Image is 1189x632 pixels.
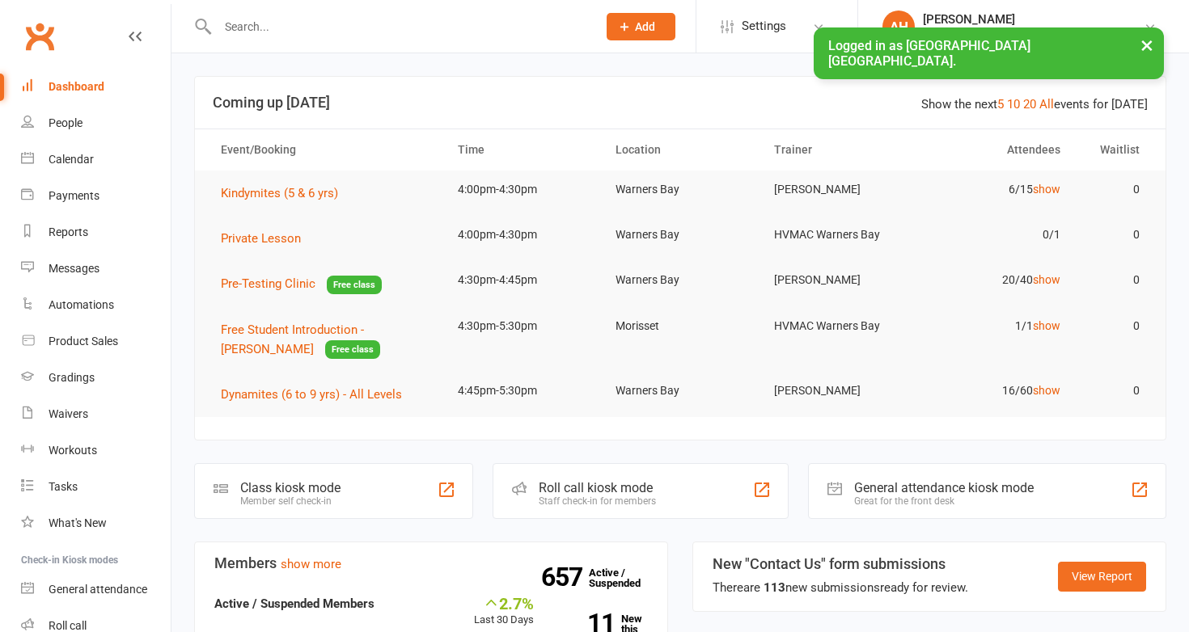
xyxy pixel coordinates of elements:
button: Add [607,13,675,40]
div: Roll call [49,619,87,632]
button: Pre-Testing ClinicFree class [221,274,382,294]
td: 16/60 [917,372,1075,410]
td: 4:00pm-4:30pm [443,171,601,209]
th: Trainer [760,129,917,171]
div: Show the next events for [DATE] [921,95,1148,114]
a: 10 [1007,97,1020,112]
div: Product Sales [49,335,118,348]
div: AH [882,11,915,43]
h3: Members [214,555,648,571]
a: 657Active / Suspended [589,555,660,600]
a: Calendar [21,141,171,178]
td: [PERSON_NAME] [760,171,917,209]
a: General attendance kiosk mode [21,571,171,608]
span: Free class [327,276,382,294]
a: What's New [21,505,171,541]
a: Gradings [21,360,171,396]
td: [PERSON_NAME] [760,261,917,299]
td: HVMAC Warners Bay [760,216,917,254]
div: [GEOGRAPHIC_DATA] [GEOGRAPHIC_DATA] [923,27,1144,41]
td: 20/40 [917,261,1075,299]
div: Member self check-in [240,495,341,507]
td: 6/15 [917,171,1075,209]
button: Free Student Introduction - [PERSON_NAME]Free class [221,320,429,360]
td: 0 [1075,171,1154,209]
span: Kindymites (5 & 6 yrs) [221,186,338,200]
strong: Active / Suspended Members [214,596,374,611]
td: Warners Bay [601,171,759,209]
span: Free Student Introduction - [PERSON_NAME] [221,322,364,356]
td: 0 [1075,261,1154,299]
div: Last 30 Days [474,594,534,629]
h3: Coming up [DATE] [213,95,1148,111]
strong: 657 [541,565,589,589]
div: Dashboard [49,80,104,93]
div: Staff check-in for members [539,495,656,507]
div: Calendar [49,153,94,166]
div: What's New [49,516,107,529]
div: Gradings [49,371,95,384]
td: Morisset [601,307,759,345]
a: 20 [1023,97,1036,112]
td: HVMAC Warners Bay [760,307,917,345]
div: People [49,116,83,129]
td: 0 [1075,216,1154,254]
th: Attendees [917,129,1075,171]
td: Warners Bay [601,372,759,410]
a: People [21,105,171,141]
span: Pre-Testing Clinic [221,276,315,291]
strong: 113 [764,580,785,595]
th: Time [443,129,601,171]
td: [PERSON_NAME] [760,372,917,410]
td: 0/1 [917,216,1075,254]
th: Event/Booking [206,129,443,171]
td: 4:45pm-5:30pm [443,372,601,410]
div: [PERSON_NAME] [923,12,1144,27]
a: Tasks [21,469,171,505]
td: Warners Bay [601,216,759,254]
a: Payments [21,178,171,214]
a: 5 [997,97,1004,112]
td: 4:00pm-4:30pm [443,216,601,254]
a: show [1033,183,1060,196]
th: Location [601,129,759,171]
a: show [1033,319,1060,332]
a: show [1033,384,1060,397]
div: Reports [49,225,88,238]
th: Waitlist [1075,129,1154,171]
td: 0 [1075,307,1154,345]
button: Kindymites (5 & 6 yrs) [221,183,349,203]
div: Great for the front desk [854,495,1034,507]
div: Messages [49,262,99,275]
td: 0 [1075,372,1154,410]
a: show more [281,557,341,571]
div: Roll call kiosk mode [539,480,656,495]
a: Waivers [21,396,171,432]
td: 4:30pm-4:45pm [443,261,601,299]
h3: New "Contact Us" form submissions [713,556,968,572]
a: Workouts [21,432,171,469]
a: Messages [21,251,171,287]
div: There are new submissions ready for review. [713,578,968,597]
div: Tasks [49,480,78,493]
div: Class kiosk mode [240,480,341,495]
span: Private Lesson [221,231,301,246]
div: General attendance [49,583,147,596]
span: Dynamites (6 to 9 yrs) - All Levels [221,387,402,402]
div: Workouts [49,444,97,457]
span: Settings [742,8,786,44]
a: Reports [21,214,171,251]
td: Warners Bay [601,261,759,299]
div: 2.7% [474,594,534,612]
div: General attendance kiosk mode [854,480,1034,495]
button: × [1132,27,1161,62]
a: show [1033,273,1060,286]
div: Waivers [49,407,88,420]
div: Automations [49,298,114,311]
a: Product Sales [21,323,171,360]
span: Add [635,20,655,33]
span: Logged in as [GEOGRAPHIC_DATA] [GEOGRAPHIC_DATA]. [828,38,1030,69]
div: Payments [49,189,99,202]
button: Private Lesson [221,229,312,248]
td: 1/1 [917,307,1075,345]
